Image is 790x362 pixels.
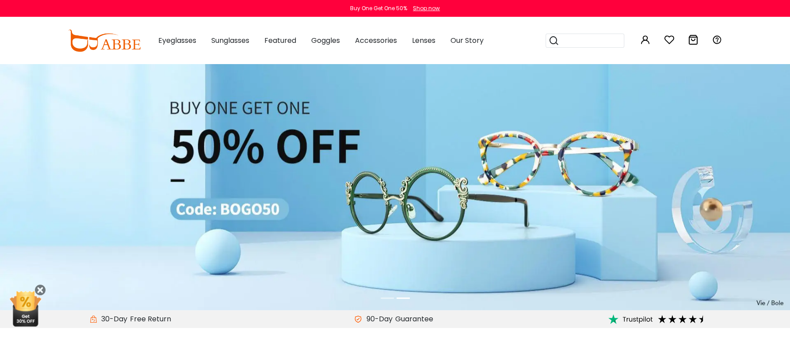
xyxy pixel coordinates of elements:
[9,291,42,327] img: mini welcome offer
[97,314,127,324] span: 30-Day
[362,314,392,324] span: 90-Day
[408,4,440,12] a: Shop now
[211,35,249,46] span: Sunglasses
[412,35,435,46] span: Lenses
[413,4,440,12] div: Shop now
[68,30,141,52] img: abbeglasses.com
[264,35,296,46] span: Featured
[355,35,397,46] span: Accessories
[158,35,196,46] span: Eyeglasses
[392,314,435,324] div: Guarantee
[350,4,407,12] div: Buy One Get One 50%
[127,314,174,324] div: Free Return
[311,35,340,46] span: Goggles
[450,35,484,46] span: Our Story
